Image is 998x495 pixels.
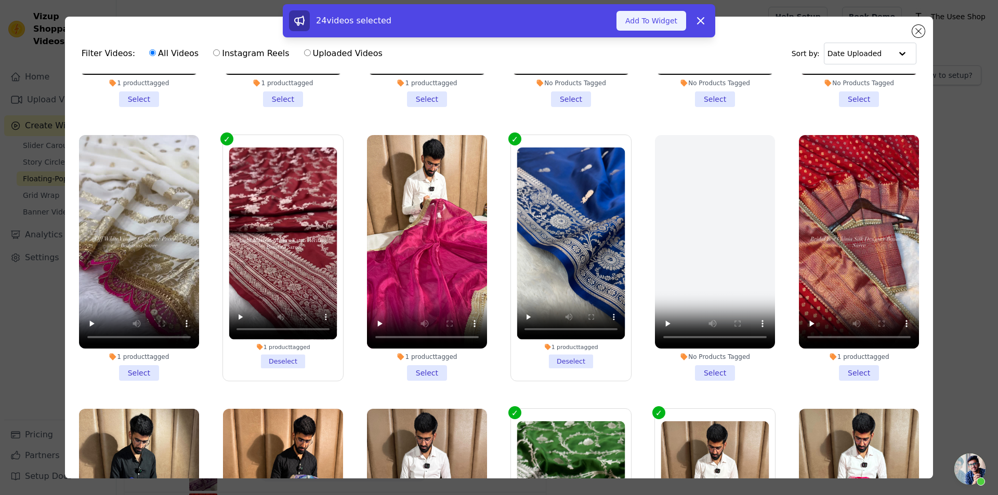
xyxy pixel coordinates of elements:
div: 1 product tagged [79,79,199,87]
div: Filter Videos: [82,42,388,65]
div: 1 product tagged [223,79,343,87]
div: 1 product tagged [79,353,199,361]
label: Instagram Reels [213,47,290,60]
div: No Products Tagged [655,79,775,87]
span: 24 videos selected [316,16,391,25]
div: Sort by: [792,43,917,64]
div: No Products Tagged [511,79,631,87]
label: Uploaded Videos [304,47,383,60]
div: 1 product tagged [367,353,487,361]
label: All Videos [149,47,199,60]
button: Add To Widget [616,11,686,31]
div: Open chat [954,453,986,485]
div: 1 product tagged [367,79,487,87]
div: No Products Tagged [799,79,919,87]
div: 1 product tagged [517,343,625,351]
div: No Products Tagged [655,353,775,361]
div: 1 product tagged [229,343,337,351]
div: 1 product tagged [799,353,919,361]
